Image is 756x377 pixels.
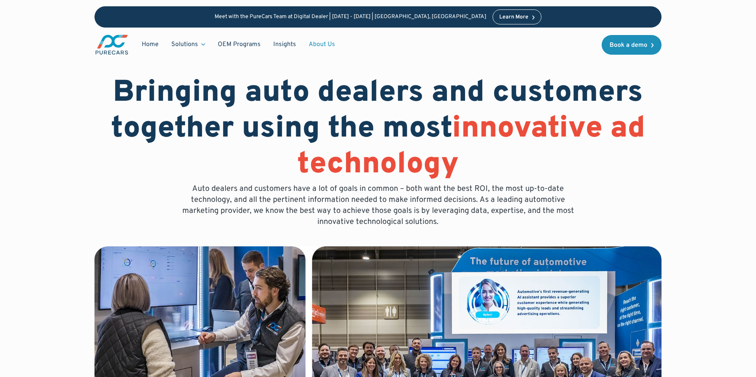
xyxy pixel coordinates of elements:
div: Learn More [499,15,528,20]
a: Book a demo [602,35,661,55]
a: main [94,34,129,55]
a: About Us [302,37,341,52]
div: Solutions [165,37,211,52]
img: purecars logo [94,34,129,55]
a: OEM Programs [211,37,267,52]
div: Solutions [171,40,198,49]
a: Learn More [493,9,541,24]
a: Insights [267,37,302,52]
a: Home [135,37,165,52]
div: Book a demo [610,42,647,48]
p: Meet with the PureCars Team at Digital Dealer | [DATE] - [DATE] | [GEOGRAPHIC_DATA], [GEOGRAPHIC_... [215,14,486,20]
p: Auto dealers and customers have a lot of goals in common – both want the best ROI, the most up-to... [176,183,580,227]
span: innovative ad technology [297,110,645,184]
h1: Bringing auto dealers and customers together using the most [94,76,661,183]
